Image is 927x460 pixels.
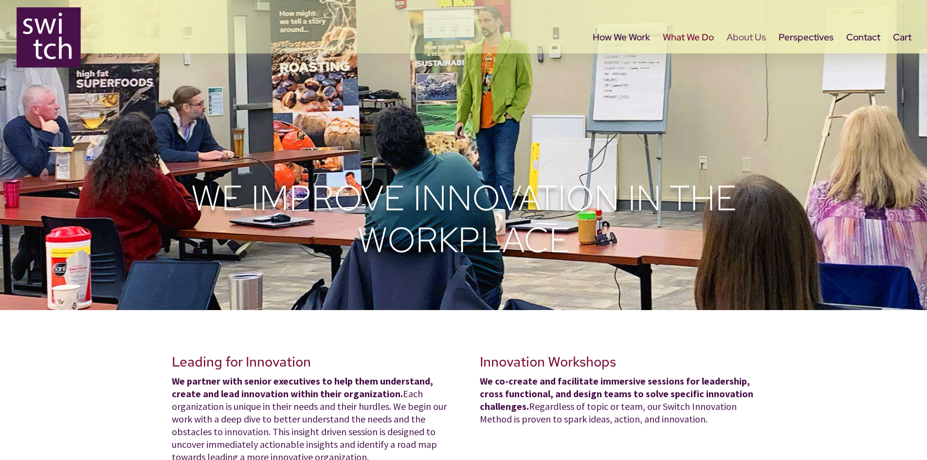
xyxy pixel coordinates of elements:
[727,34,766,75] a: About Us
[172,354,448,375] h2: Leading for Innovation
[593,34,650,75] a: How We Work
[172,375,433,400] strong: We partner with senior executives to help them understand, create and lead innovation within thei...
[480,375,753,412] strong: We co-create and facilitate immersive sessions for leadership, cross functional, and design teams...
[846,34,880,75] a: Contact
[663,34,714,75] a: What We Do
[893,34,911,75] a: Cart
[172,177,756,266] h1: We improve innovation in the workplace
[480,375,756,425] p: Regardless of topic or team, our Switch Innovation Method is proven to spark ideas, action, and i...
[779,34,834,75] a: Perspectives
[480,354,756,375] h2: Innovation Workshops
